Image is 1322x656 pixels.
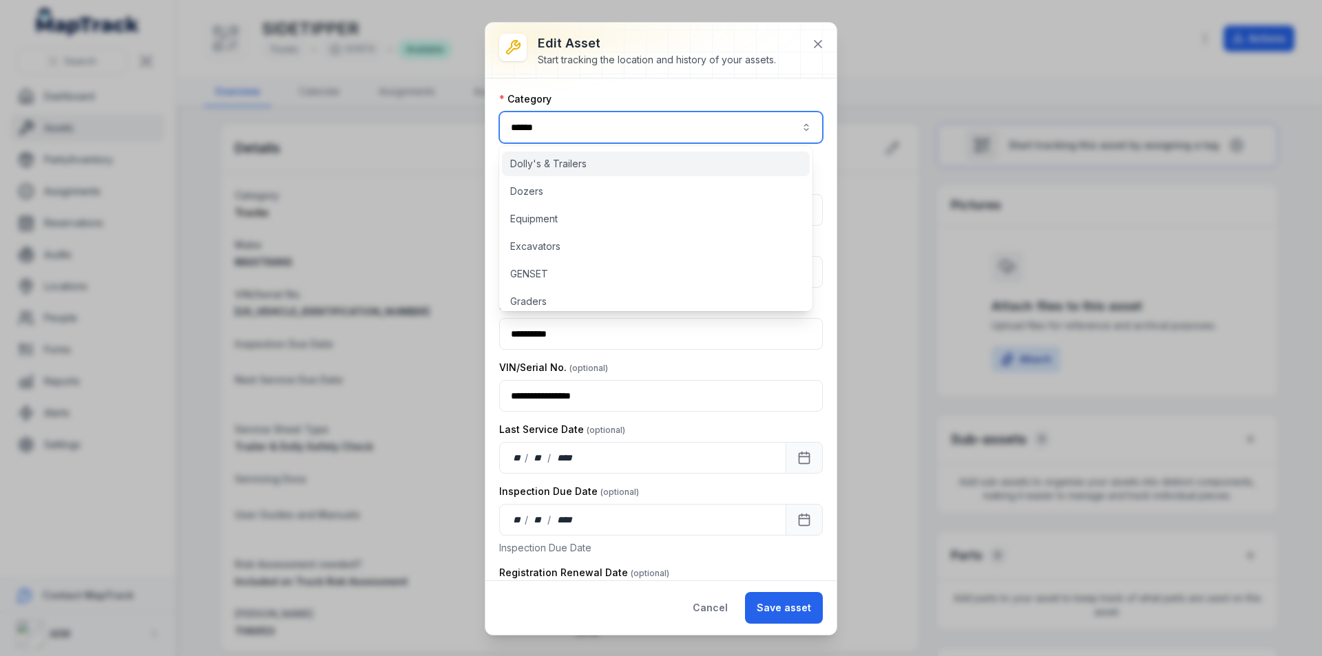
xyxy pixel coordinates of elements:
[499,92,552,106] label: Category
[510,212,558,226] span: Equipment
[510,240,560,253] span: Excavators
[538,53,776,67] div: Start tracking the location and history of your assets.
[529,513,548,527] div: month,
[538,34,776,53] h3: Edit asset
[499,541,823,555] p: Inspection Due Date
[510,157,587,171] span: Dolly's & Trailers
[510,267,548,281] span: GENSET
[529,451,548,465] div: month,
[499,485,639,498] label: Inspection Due Date
[552,451,578,465] div: year,
[525,451,529,465] div: /
[499,566,669,580] label: Registration Renewal Date
[547,451,552,465] div: /
[786,442,823,474] button: Calendar
[499,361,608,374] label: VIN/Serial No.
[681,592,739,624] button: Cancel
[552,513,578,527] div: year,
[745,592,823,624] button: Save asset
[511,451,525,465] div: day,
[510,295,547,308] span: Graders
[547,513,552,527] div: /
[511,513,525,527] div: day,
[786,504,823,536] button: Calendar
[525,513,529,527] div: /
[510,184,543,198] span: Dozers
[499,423,625,436] label: Last Service Date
